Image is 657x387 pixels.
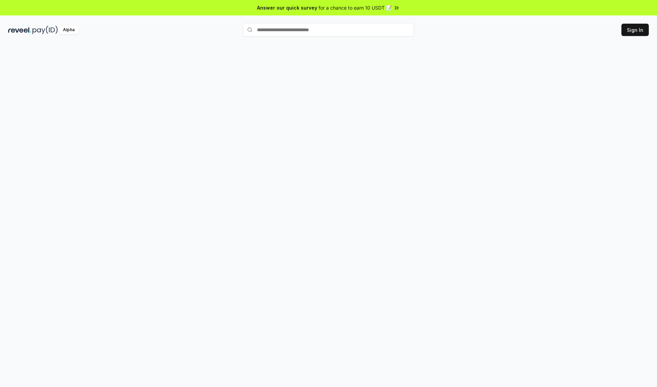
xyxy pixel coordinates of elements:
img: pay_id [33,26,58,34]
span: for a chance to earn 10 USDT 📝 [319,4,392,11]
img: reveel_dark [8,26,31,34]
span: Answer our quick survey [257,4,317,11]
div: Alpha [59,26,78,34]
button: Sign In [621,24,649,36]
